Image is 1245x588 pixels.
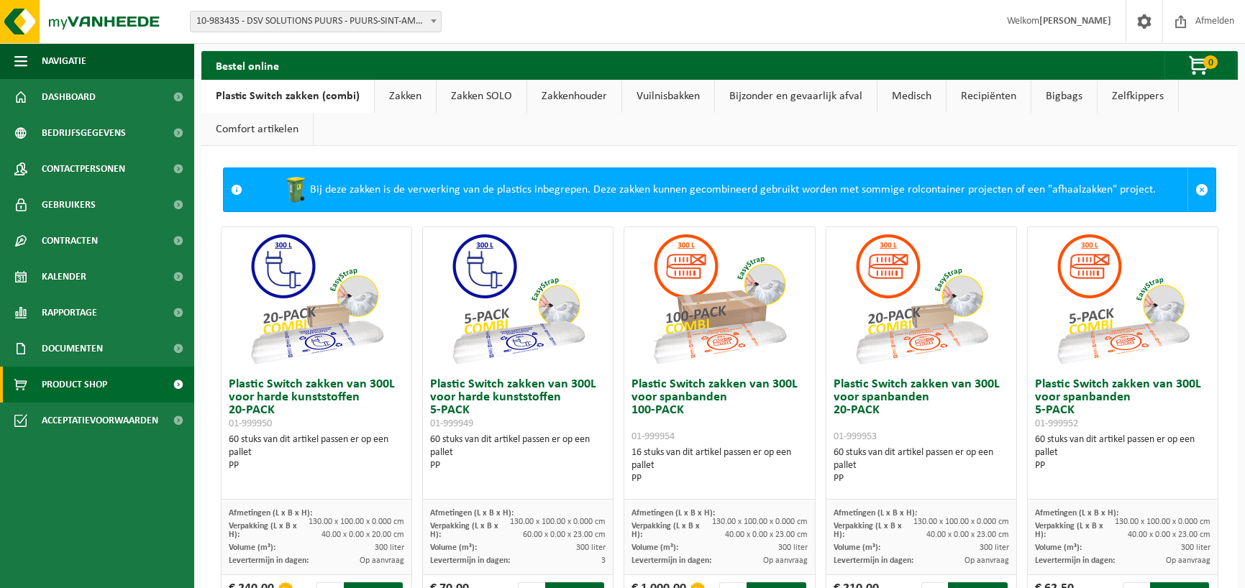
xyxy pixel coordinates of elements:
span: 300 liter [576,543,606,552]
span: Acceptatievoorwaarden [42,403,158,438]
span: 40.00 x 0.00 x 23.00 cm [725,530,808,539]
a: Zakken SOLO [437,80,526,113]
span: Op aanvraag [763,556,808,565]
span: Volume (m³): [1035,543,1082,552]
h3: Plastic Switch zakken van 300L voor harde kunststoffen 20-PACK [229,378,404,430]
div: 16 stuks van dit artikel passen er op een pallet [631,446,807,485]
span: Levertermijn in dagen: [834,556,913,565]
span: Levertermijn in dagen: [1035,556,1115,565]
div: PP [834,472,1009,485]
span: 3 [601,556,606,565]
div: 60 stuks van dit artikel passen er op een pallet [834,446,1009,485]
span: Rapportage [42,295,97,331]
span: Verpakking (L x B x H): [229,522,297,539]
span: Op aanvraag [360,556,404,565]
a: Vuilnisbakken [622,80,714,113]
span: Volume (m³): [834,543,880,552]
strong: [PERSON_NAME] [1039,16,1111,27]
span: 10-983435 - DSV SOLUTIONS PUURS - PUURS-SINT-AMANDS [190,11,442,32]
span: 300 liter [980,543,1009,552]
a: Recipiënten [947,80,1031,113]
h3: Plastic Switch zakken van 300L voor spanbanden 100-PACK [631,378,807,443]
span: Volume (m³): [229,543,275,552]
span: 01-999950 [229,418,272,429]
span: 10-983435 - DSV SOLUTIONS PUURS - PUURS-SINT-AMANDS [191,12,441,32]
span: 40.00 x 0.00 x 23.00 cm [926,530,1009,539]
button: 0 [1164,51,1236,80]
span: Verpakking (L x B x H): [1035,522,1103,539]
a: Bigbags [1031,80,1097,113]
div: PP [430,459,606,472]
span: Levertermijn in dagen: [631,556,711,565]
span: Contactpersonen [42,151,125,187]
span: 01-999954 [631,431,675,442]
div: Bij deze zakken is de verwerking van de plastics inbegrepen. Deze zakken kunnen gecombineerd gebr... [250,168,1187,211]
span: Volume (m³): [631,543,678,552]
img: 01-999952 [1051,227,1195,371]
img: 01-999950 [245,227,388,371]
a: Zakken [375,80,436,113]
span: 300 liter [778,543,808,552]
span: Verpakking (L x B x H): [834,522,902,539]
span: Verpakking (L x B x H): [631,522,700,539]
span: 130.00 x 100.00 x 0.000 cm [309,518,404,526]
h3: Plastic Switch zakken van 300L voor harde kunststoffen 5-PACK [430,378,606,430]
span: 01-999953 [834,431,877,442]
span: Product Shop [42,367,107,403]
a: Bijzonder en gevaarlijk afval [715,80,877,113]
span: 0 [1203,55,1218,69]
span: Levertermijn in dagen: [229,556,309,565]
span: 300 liter [1181,543,1210,552]
span: 130.00 x 100.00 x 0.000 cm [510,518,606,526]
span: Kalender [42,259,86,295]
h3: Plastic Switch zakken van 300L voor spanbanden 5-PACK [1035,378,1210,430]
span: Bedrijfsgegevens [42,115,126,151]
span: 130.00 x 100.00 x 0.000 cm [1115,518,1210,526]
div: PP [1035,459,1210,472]
h2: Bestel online [201,51,293,79]
div: 60 stuks van dit artikel passen er op een pallet [229,433,404,472]
span: 40.00 x 0.00 x 20.00 cm [321,530,404,539]
img: 01-999949 [446,227,590,371]
span: Navigatie [42,43,86,79]
span: 130.00 x 100.00 x 0.000 cm [712,518,808,526]
span: 01-999952 [1035,418,1078,429]
div: 60 stuks van dit artikel passen er op een pallet [1035,433,1210,472]
span: Volume (m³): [430,543,477,552]
h3: Plastic Switch zakken van 300L voor spanbanden 20-PACK [834,378,1009,443]
span: Afmetingen (L x B x H): [834,509,917,518]
img: 01-999954 [647,227,791,371]
span: 40.00 x 0.00 x 23.00 cm [1128,530,1210,539]
span: Dashboard [42,79,96,115]
img: WB-0240-HPE-GN-50.png [281,175,310,204]
span: Afmetingen (L x B x H): [430,509,514,518]
span: Documenten [42,331,103,367]
span: Gebruikers [42,187,96,223]
a: Zakkenhouder [527,80,621,113]
div: PP [631,472,807,485]
span: Op aanvraag [1166,556,1210,565]
a: Zelfkippers [1098,80,1178,113]
span: 130.00 x 100.00 x 0.000 cm [913,518,1009,526]
span: Contracten [42,223,98,259]
a: Plastic Switch zakken (combi) [201,80,374,113]
div: 60 stuks van dit artikel passen er op een pallet [430,433,606,472]
span: Verpakking (L x B x H): [430,522,498,539]
div: PP [229,459,404,472]
span: Afmetingen (L x B x H): [1035,509,1118,518]
a: Medisch [877,80,946,113]
span: Afmetingen (L x B x H): [631,509,715,518]
img: 01-999953 [849,227,993,371]
a: Sluit melding [1187,168,1216,211]
span: 300 liter [375,543,404,552]
span: Op aanvraag [964,556,1009,565]
span: Afmetingen (L x B x H): [229,509,312,518]
span: Levertermijn in dagen: [430,556,510,565]
span: 01-999949 [430,418,473,429]
span: 60.00 x 0.00 x 23.00 cm [523,530,606,539]
a: Comfort artikelen [201,113,313,146]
